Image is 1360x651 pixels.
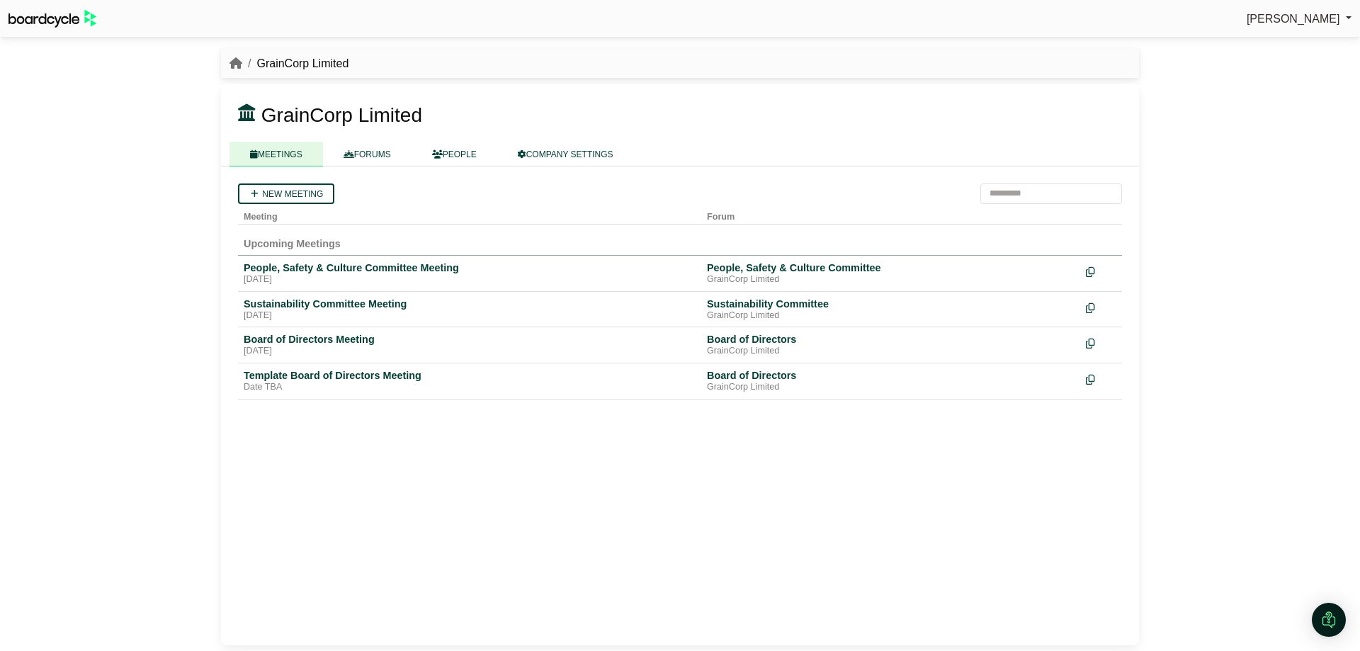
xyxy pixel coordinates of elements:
a: Board of Directors Meeting [DATE] [244,333,696,357]
div: GrainCorp Limited [707,346,1075,357]
nav: breadcrumb [229,55,348,73]
th: Meeting [238,204,701,225]
div: Template Board of Directors Meeting [244,369,696,382]
div: GrainCorp Limited [707,382,1075,393]
td: Upcoming Meetings [238,224,1122,255]
div: Board of Directors [707,333,1075,346]
div: Make a copy [1086,369,1116,388]
div: [DATE] [244,346,696,357]
img: BoardcycleBlackGreen-aaafeed430059cb809a45853b8cf6d952af9d84e6e89e1f1685b34bfd5cb7d64.svg [8,10,96,28]
li: GrainCorp Limited [242,55,348,73]
div: Open Intercom Messenger [1312,603,1346,637]
a: New meeting [238,183,334,204]
a: Template Board of Directors Meeting Date TBA [244,369,696,393]
a: MEETINGS [229,142,323,166]
a: Sustainability Committee Meeting [DATE] [244,298,696,322]
a: [PERSON_NAME] [1247,10,1351,28]
span: [PERSON_NAME] [1247,13,1340,25]
a: FORUMS [323,142,412,166]
div: [DATE] [244,274,696,285]
div: Board of Directors Meeting [244,333,696,346]
div: People, Safety & Culture Committee Meeting [244,261,696,274]
div: People, Safety & Culture Committee [707,261,1075,274]
div: Date TBA [244,382,696,393]
a: COMPANY SETTINGS [497,142,634,166]
a: Board of Directors GrainCorp Limited [707,369,1075,393]
a: People, Safety & Culture Committee GrainCorp Limited [707,261,1075,285]
div: GrainCorp Limited [707,310,1075,322]
span: GrainCorp Limited [261,104,422,126]
div: Make a copy [1086,298,1116,317]
a: PEOPLE [412,142,497,166]
div: Make a copy [1086,261,1116,281]
div: [DATE] [244,310,696,322]
div: GrainCorp Limited [707,274,1075,285]
div: Sustainability Committee [707,298,1075,310]
div: Make a copy [1086,333,1116,352]
th: Forum [701,204,1080,225]
div: Sustainability Committee Meeting [244,298,696,310]
a: People, Safety & Culture Committee Meeting [DATE] [244,261,696,285]
a: Sustainability Committee GrainCorp Limited [707,298,1075,322]
a: Board of Directors GrainCorp Limited [707,333,1075,357]
div: Board of Directors [707,369,1075,382]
